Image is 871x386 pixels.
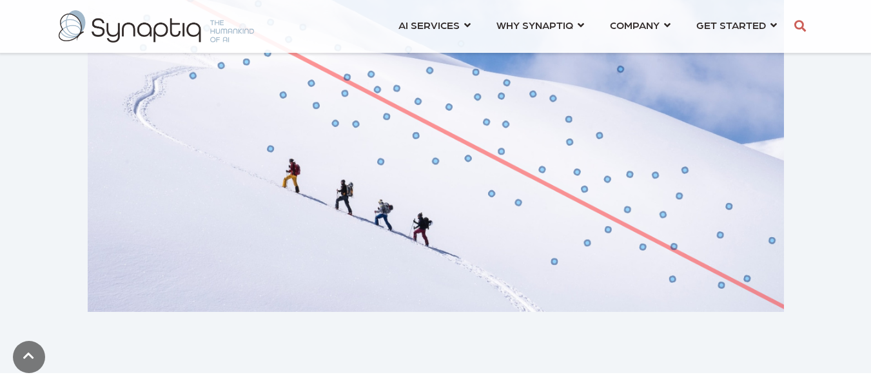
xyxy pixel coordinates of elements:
img: synaptiq logo-2 [59,10,254,43]
a: GET STARTED [696,13,777,37]
span: WHY SYNAPTIQ [496,16,573,34]
a: WHY SYNAPTIQ [496,13,584,37]
span: AI SERVICES [398,16,460,34]
nav: menu [386,3,790,50]
a: COMPANY [610,13,670,37]
a: AI SERVICES [398,13,471,37]
span: COMPANY [610,16,660,34]
span: GET STARTED [696,16,766,34]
